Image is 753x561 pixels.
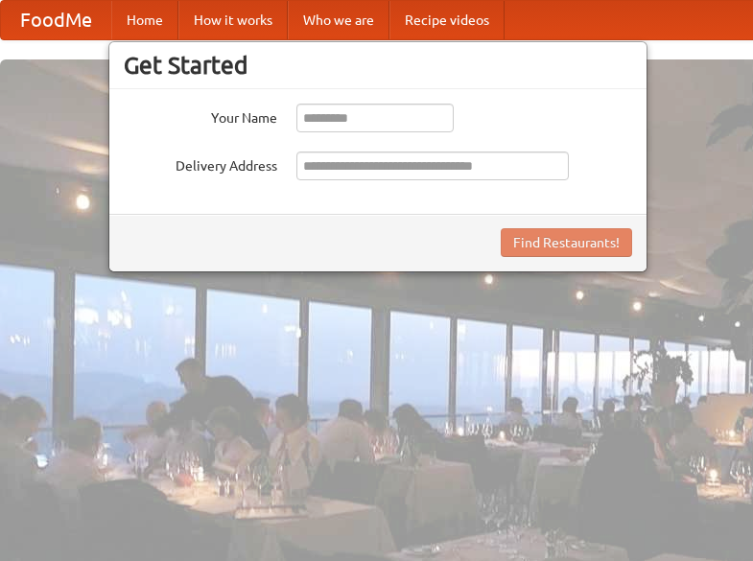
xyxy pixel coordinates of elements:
[111,1,178,39] a: Home
[124,152,277,175] label: Delivery Address
[124,51,632,80] h3: Get Started
[389,1,505,39] a: Recipe videos
[178,1,288,39] a: How it works
[1,1,111,39] a: FoodMe
[501,228,632,257] button: Find Restaurants!
[124,104,277,128] label: Your Name
[288,1,389,39] a: Who we are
